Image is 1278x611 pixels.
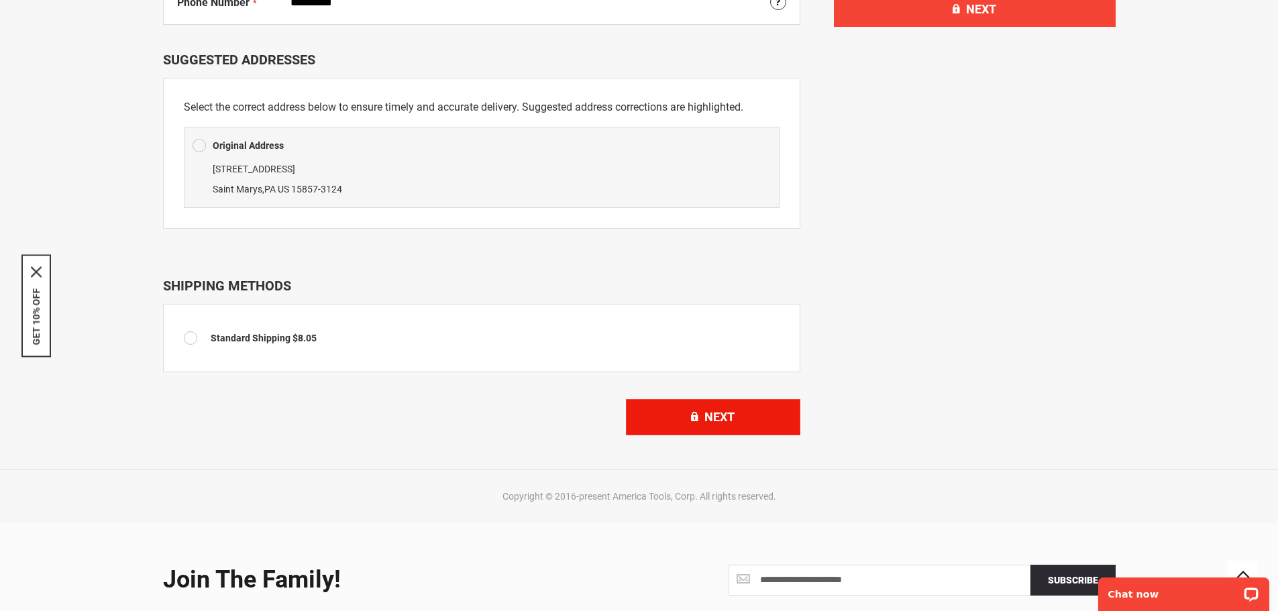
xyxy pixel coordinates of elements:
button: Close [31,266,42,277]
b: Original Address [213,140,284,151]
span: US [278,184,289,195]
svg: close icon [31,266,42,277]
p: Select the correct address below to ensure timely and accurate delivery. Suggested address correc... [184,99,780,116]
span: Next [966,2,996,16]
span: PA [264,184,276,195]
button: Subscribe [1030,565,1116,596]
div: Suggested Addresses [163,52,800,68]
button: Next [626,399,800,435]
div: Copyright © 2016-present America Tools, Corp. All rights reserved. [160,490,1119,503]
span: Saint Marys [213,184,262,195]
span: [STREET_ADDRESS] [213,164,295,174]
div: , [193,159,771,199]
div: Join the Family! [163,567,629,594]
span: Standard Shipping [211,333,290,343]
span: $8.05 [292,333,317,343]
iframe: LiveChat chat widget [1089,569,1278,611]
span: Next [704,410,735,424]
span: Subscribe [1048,575,1098,586]
div: Shipping Methods [163,278,800,294]
button: GET 10% OFF [31,288,42,345]
span: 15857-3124 [291,184,342,195]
